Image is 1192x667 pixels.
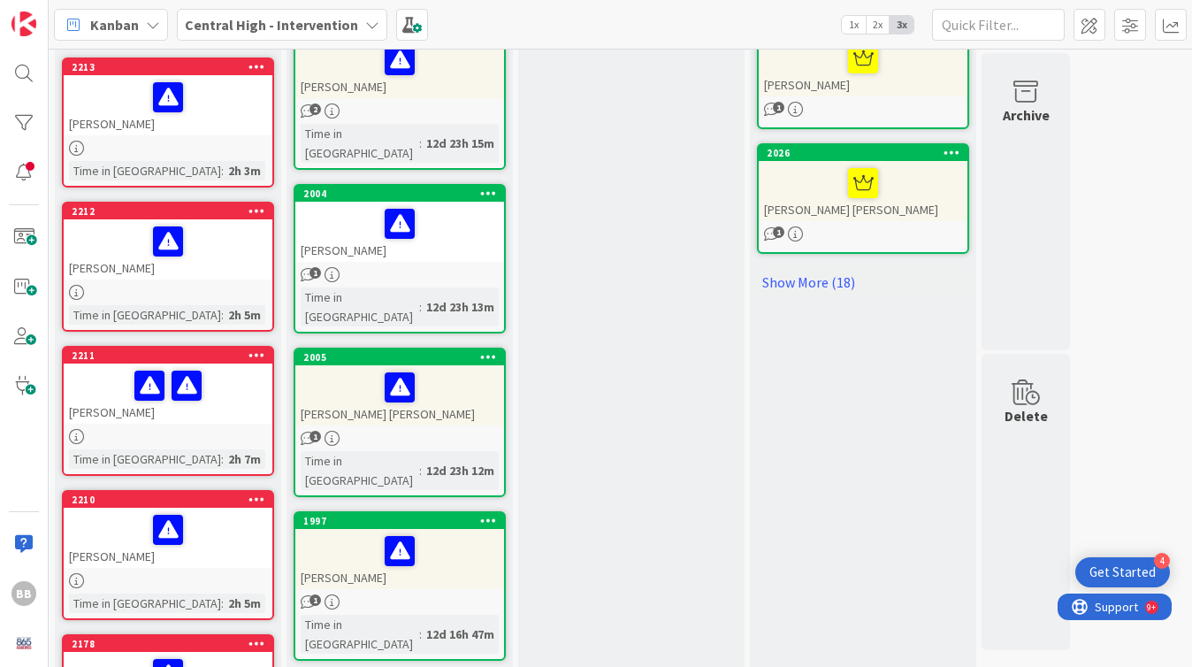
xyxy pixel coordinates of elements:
[303,515,504,527] div: 1997
[294,511,506,661] a: 1997[PERSON_NAME]Time in [GEOGRAPHIC_DATA]:12d 16h 47m
[72,494,272,506] div: 2210
[767,147,967,159] div: 2026
[295,349,504,425] div: 2005[PERSON_NAME] [PERSON_NAME]
[224,305,265,325] div: 2h 5m
[295,186,504,262] div: 2004[PERSON_NAME]
[69,161,221,180] div: Time in [GEOGRAPHIC_DATA]
[295,349,504,365] div: 2005
[64,203,272,280] div: 2212[PERSON_NAME]
[224,161,265,180] div: 2h 3m
[1154,553,1170,569] div: 4
[1003,104,1050,126] div: Archive
[72,61,272,73] div: 2213
[224,594,265,613] div: 2h 5m
[1075,557,1170,587] div: Open Get Started checklist, remaining modules: 4
[224,449,265,469] div: 2h 7m
[64,59,272,135] div: 2213[PERSON_NAME]
[62,490,274,620] a: 2210[PERSON_NAME]Time in [GEOGRAPHIC_DATA]:2h 5m
[62,57,274,188] a: 2213[PERSON_NAME]Time in [GEOGRAPHIC_DATA]:2h 3m
[309,103,321,115] span: 2
[64,75,272,135] div: [PERSON_NAME]
[757,19,969,129] a: [PERSON_NAME]
[422,461,499,480] div: 12d 23h 12m
[11,581,36,606] div: BB
[866,16,890,34] span: 2x
[37,3,80,24] span: Support
[303,351,504,364] div: 2005
[89,7,98,21] div: 9+
[11,11,36,36] img: Visit kanbanzone.com
[757,268,969,296] a: Show More (18)
[1089,563,1156,581] div: Get Started
[294,20,506,170] a: [PERSON_NAME]Time in [GEOGRAPHIC_DATA]:12d 23h 15m
[309,267,321,279] span: 1
[221,594,224,613] span: :
[64,364,272,424] div: [PERSON_NAME]
[301,124,419,163] div: Time in [GEOGRAPHIC_DATA]
[759,20,967,96] div: [PERSON_NAME]
[64,636,272,652] div: 2178
[759,161,967,221] div: [PERSON_NAME] [PERSON_NAME]
[759,145,967,221] div: 2026[PERSON_NAME] [PERSON_NAME]
[295,365,504,425] div: [PERSON_NAME] [PERSON_NAME]
[295,529,504,589] div: [PERSON_NAME]
[69,305,221,325] div: Time in [GEOGRAPHIC_DATA]
[221,449,224,469] span: :
[64,348,272,364] div: 2211
[72,638,272,650] div: 2178
[185,16,358,34] b: Central High - Intervention
[64,59,272,75] div: 2213
[301,451,419,490] div: Time in [GEOGRAPHIC_DATA]
[295,513,504,589] div: 1997[PERSON_NAME]
[422,134,499,153] div: 12d 23h 15m
[309,431,321,442] span: 1
[419,625,422,644] span: :
[419,461,422,480] span: :
[295,186,504,202] div: 2004
[303,188,504,200] div: 2004
[90,14,139,35] span: Kanban
[64,508,272,568] div: [PERSON_NAME]
[419,134,422,153] span: :
[64,219,272,280] div: [PERSON_NAME]
[64,492,272,568] div: 2210[PERSON_NAME]
[773,226,784,238] span: 1
[890,16,913,34] span: 3x
[64,203,272,219] div: 2212
[842,16,866,34] span: 1x
[62,346,274,476] a: 2211[PERSON_NAME]Time in [GEOGRAPHIC_DATA]:2h 7m
[294,184,506,333] a: 2004[PERSON_NAME]Time in [GEOGRAPHIC_DATA]:12d 23h 13m
[69,449,221,469] div: Time in [GEOGRAPHIC_DATA]
[72,205,272,218] div: 2212
[295,22,504,98] div: [PERSON_NAME]
[64,492,272,508] div: 2210
[422,625,499,644] div: 12d 16h 47m
[419,297,422,317] span: :
[64,348,272,424] div: 2211[PERSON_NAME]
[759,145,967,161] div: 2026
[221,305,224,325] span: :
[932,9,1065,41] input: Quick Filter...
[422,297,499,317] div: 12d 23h 13m
[1005,405,1048,426] div: Delete
[301,287,419,326] div: Time in [GEOGRAPHIC_DATA]
[295,513,504,529] div: 1997
[309,594,321,606] span: 1
[72,349,272,362] div: 2211
[759,36,967,96] div: [PERSON_NAME]
[295,202,504,262] div: [PERSON_NAME]
[221,161,224,180] span: :
[757,143,969,254] a: 2026[PERSON_NAME] [PERSON_NAME]
[295,38,504,98] div: [PERSON_NAME]
[62,202,274,332] a: 2212[PERSON_NAME]Time in [GEOGRAPHIC_DATA]:2h 5m
[294,348,506,497] a: 2005[PERSON_NAME] [PERSON_NAME]Time in [GEOGRAPHIC_DATA]:12d 23h 12m
[69,594,221,613] div: Time in [GEOGRAPHIC_DATA]
[301,615,419,654] div: Time in [GEOGRAPHIC_DATA]
[11,631,36,655] img: avatar
[773,102,784,113] span: 1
